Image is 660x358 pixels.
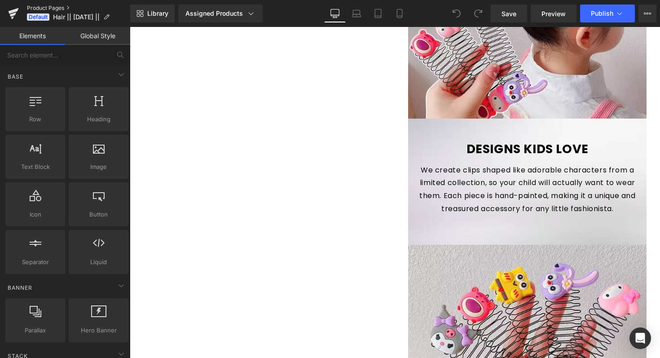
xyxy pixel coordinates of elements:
span: Liquid [71,257,126,267]
div: Assigned Products [185,9,255,18]
button: More [638,4,656,22]
a: New Library [130,4,175,22]
span: Preview [541,9,566,18]
div: We create clips shaped like adorable characters from a limited collection, so your child will act... [278,137,517,189]
a: Preview [531,4,576,22]
span: Base [7,72,24,81]
span: Hair || [DATE] || [53,13,100,21]
span: Hero Banner [71,326,126,335]
span: Image [71,162,126,172]
span: Save [502,9,516,18]
span: Row [8,115,62,124]
span: Text Block [8,162,62,172]
span: Icon [8,210,62,219]
span: Parallax [8,326,62,335]
span: Button [71,210,126,219]
a: Tablet [367,4,389,22]
a: Laptop [346,4,367,22]
span: Default [27,13,49,21]
span: Banner [7,283,33,292]
h1: DESIGNS KIDS LOVE [278,114,517,130]
span: Library [147,9,168,18]
button: Publish [580,4,635,22]
a: Desktop [324,4,346,22]
a: Global Style [65,27,130,45]
button: Redo [469,4,487,22]
a: Product Pages [27,4,130,12]
span: Separator [8,257,62,267]
button: Undo [448,4,466,22]
span: Publish [591,10,613,17]
div: Open Intercom Messenger [629,327,651,349]
span: Heading [71,115,126,124]
a: Mobile [389,4,410,22]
